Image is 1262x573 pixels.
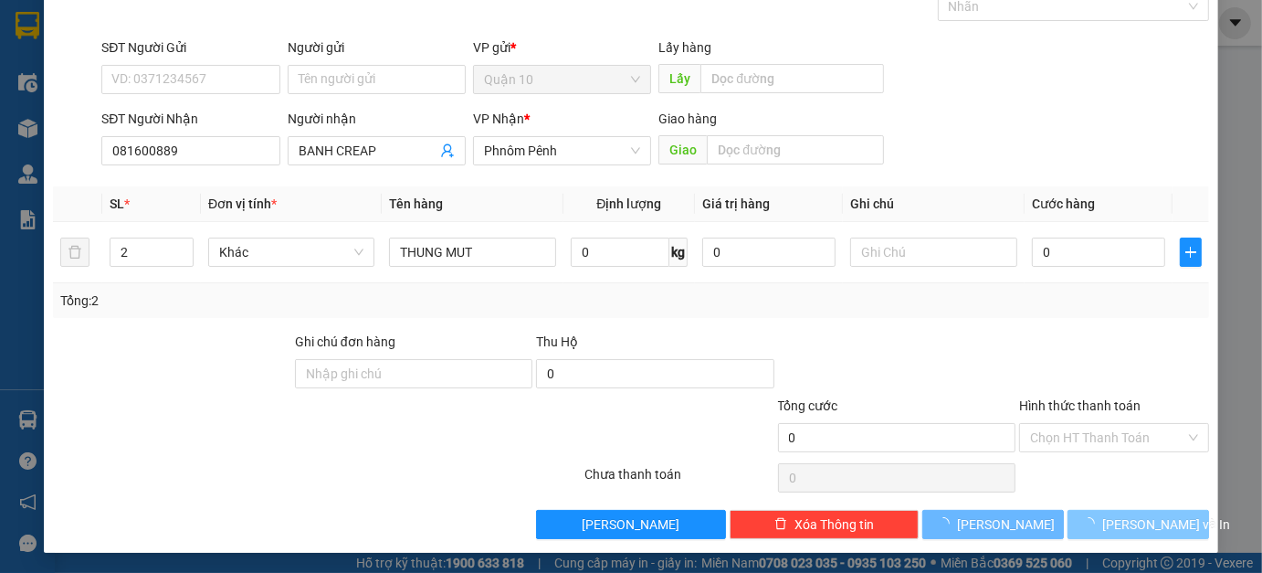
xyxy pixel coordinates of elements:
span: kg [669,238,688,267]
label: Ghi chú đơn hàng [295,334,395,349]
span: [PERSON_NAME] [583,515,680,535]
span: [PERSON_NAME] và In [1102,515,1230,535]
span: user-add [440,143,455,158]
li: [PERSON_NAME] [9,9,265,44]
span: Xóa Thông tin [794,515,874,535]
span: delete [774,517,787,532]
span: plus [1181,245,1200,260]
span: Quận 10 [484,66,640,93]
div: Người gửi [288,37,466,58]
div: Người nhận [288,109,466,129]
span: SL [110,196,124,211]
span: Khác [219,239,363,266]
span: Lấy hàng [658,40,711,55]
span: [PERSON_NAME] [957,515,1055,535]
input: 0 [702,238,836,267]
button: [PERSON_NAME] [536,510,726,539]
button: plus [1180,238,1201,267]
div: SĐT Người Gửi [101,37,279,58]
button: delete [60,238,89,267]
button: [PERSON_NAME] và In [1067,510,1209,539]
input: Dọc đường [707,135,883,164]
b: [STREET_ADDRESS][PERSON_NAME][PERSON_NAME] [9,121,123,175]
input: Dọc đường [700,64,883,93]
input: Ghi chú đơn hàng [295,359,532,388]
button: deleteXóa Thông tin [730,510,920,539]
li: VP Quận 10 [9,78,126,98]
div: VP gửi [473,37,651,58]
span: loading [937,517,957,530]
input: VD: Bàn, Ghế [389,238,555,267]
span: Giá trị hàng [702,196,770,211]
span: Tổng cước [778,398,838,413]
label: Hình thức thanh toán [1019,398,1141,413]
button: [PERSON_NAME] [922,510,1064,539]
span: Tên hàng [389,196,443,211]
input: Ghi Chú [850,238,1016,267]
span: Giao [658,135,707,164]
span: environment [9,101,22,114]
b: [STREET_ADDRESS][PERSON_NAME] [126,121,240,155]
span: Phnôm Pênh [484,137,640,164]
span: environment [126,101,139,114]
span: Thu Hộ [536,334,578,349]
div: Tổng: 2 [60,291,488,311]
th: Ghi chú [843,186,1024,222]
div: SĐT Người Nhận [101,109,279,129]
span: Cước hàng [1032,196,1095,211]
span: Định lượng [596,196,661,211]
span: loading [1082,517,1102,530]
span: Lấy [658,64,700,93]
li: VP Phnôm Pênh [126,78,243,98]
div: Chưa thanh toán [583,464,776,496]
span: Giao hàng [658,111,717,126]
span: Đơn vị tính [208,196,277,211]
span: VP Nhận [473,111,524,126]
